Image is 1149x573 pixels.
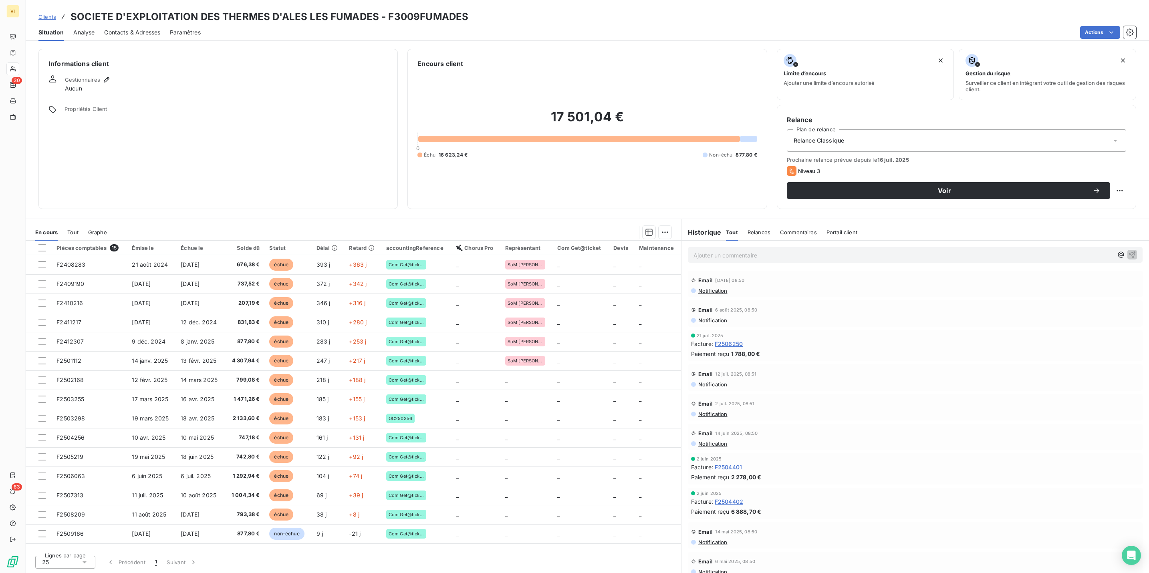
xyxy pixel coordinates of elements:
[691,350,730,358] span: Paiement reçu
[731,350,760,358] span: 1 788,00 €
[697,381,728,388] span: Notification
[508,262,543,267] span: SoM [PERSON_NAME]
[557,357,560,364] span: _
[230,434,260,442] span: 747,18 €
[505,472,508,479] span: _
[316,453,329,460] span: 122 j
[349,530,361,537] span: -21 j
[181,338,214,345] span: 8 janv. 2025
[456,261,459,268] span: _
[456,434,459,441] span: _
[269,355,293,367] span: échue
[181,245,220,251] div: Échue le
[349,300,365,306] span: +316 j
[697,440,728,447] span: Notification
[613,245,629,251] div: Devis
[613,511,616,518] span: _
[181,415,214,422] span: 18 avr. 2025
[697,491,722,496] span: 2 juin 2025
[316,357,330,364] span: 247 j
[230,491,260,499] span: 1 004,34 €
[505,396,508,402] span: _
[613,434,616,441] span: _
[349,434,364,441] span: +131 j
[697,333,724,338] span: 21 juil. 2025
[748,229,770,235] span: Relances
[102,554,150,571] button: Précédent
[736,151,757,159] span: 877,80 €
[349,280,367,287] span: +342 j
[269,336,293,348] span: échue
[6,555,19,568] img: Logo LeanPay
[269,432,293,444] span: échue
[389,435,424,440] span: Com Get@ticket
[230,395,260,403] span: 1 471,26 €
[613,319,616,326] span: _
[613,300,616,306] span: _
[269,393,293,405] span: échue
[12,483,22,491] span: 63
[316,415,329,422] span: 183 j
[877,157,909,163] span: 16 juil. 2025
[181,376,218,383] span: 14 mars 2025
[65,84,82,92] span: Aucun
[1122,546,1141,565] div: Open Intercom Messenger
[269,528,304,540] span: non-échue
[181,492,216,499] span: 10 août 2025
[639,245,676,251] div: Maintenance
[639,300,641,306] span: _
[389,262,424,267] span: Com Get@ticket
[639,396,641,402] span: _
[269,316,293,328] span: échue
[639,376,641,383] span: _
[698,430,713,436] span: Email
[132,261,168,268] span: 21 août 2024
[181,280,200,287] span: [DATE]
[456,453,459,460] span: _
[456,472,459,479] span: _
[731,507,762,516] span: 6 888,70 €
[698,558,713,565] span: Email
[349,261,367,268] span: +363 j
[104,28,160,36] span: Contacts & Adresses
[316,530,323,537] span: 9 j
[389,301,424,306] span: Com Get@ticket
[613,415,616,422] span: _
[56,396,84,402] span: F2503255
[557,511,560,518] span: _
[132,245,171,251] div: Émise le
[132,357,168,364] span: 14 janv. 2025
[726,229,738,235] span: Tout
[56,244,122,251] div: Pièces comptables
[613,376,616,383] span: _
[230,280,260,288] span: 737,52 €
[715,463,742,471] span: F2504401
[505,530,508,537] span: _
[132,338,165,345] span: 9 déc. 2024
[456,415,459,422] span: _
[731,473,762,481] span: 2 278,00 €
[697,288,728,294] span: Notification
[349,338,366,345] span: +253 j
[38,14,56,20] span: Clients
[709,151,732,159] span: Non-échu
[698,400,713,407] span: Email
[316,434,328,441] span: 161 j
[389,531,424,536] span: Com Get@ticket
[456,280,459,287] span: _
[416,145,419,151] span: 0
[88,229,107,235] span: Graphe
[613,280,616,287] span: _
[42,558,49,566] span: 25
[132,396,168,402] span: 17 mars 2025
[639,357,641,364] span: _
[613,261,616,268] span: _
[439,151,468,159] span: 16 623,24 €
[505,453,508,460] span: _
[48,59,388,68] h6: Informations client
[505,434,508,441] span: _
[349,319,367,326] span: +280 j
[56,492,83,499] span: F2507313
[230,414,260,422] span: 2 133,60 €
[715,372,756,376] span: 12 juil. 2025, 08:51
